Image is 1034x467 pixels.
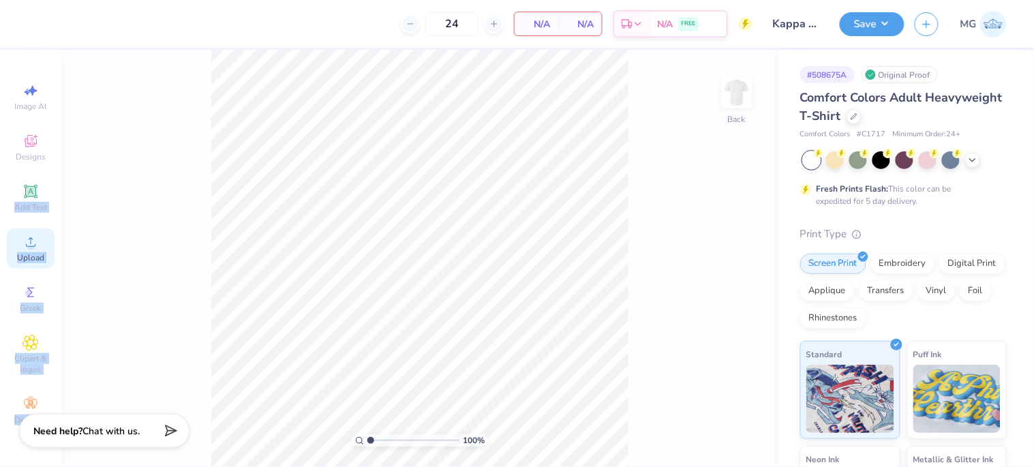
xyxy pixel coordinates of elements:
[806,347,842,361] span: Standard
[657,17,673,31] span: N/A
[817,183,889,194] strong: Fresh Prints Flash:
[800,226,1007,242] div: Print Type
[425,12,478,36] input: – –
[523,17,550,31] span: N/A
[960,11,1007,37] a: MG
[806,452,840,466] span: Neon Ink
[800,254,866,274] div: Screen Print
[800,66,855,83] div: # 508675A
[800,129,851,140] span: Comfort Colors
[82,425,140,438] span: Chat with us.
[806,365,894,433] img: Standard
[33,425,82,438] strong: Need help?
[16,151,46,162] span: Designs
[917,281,956,301] div: Vinyl
[463,434,485,447] span: 100 %
[800,89,1003,124] span: Comfort Colors Adult Heavyweight T-Shirt
[15,101,47,112] span: Image AI
[682,19,696,29] span: FREE
[800,281,855,301] div: Applique
[817,183,984,207] div: This color can be expedited for 5 day delivery.
[893,129,961,140] span: Minimum Order: 24 +
[913,365,1001,433] img: Puff Ink
[20,303,42,314] span: Greek
[870,254,935,274] div: Embroidery
[980,11,1007,37] img: Michael Galon
[960,281,992,301] div: Foil
[723,79,750,106] img: Back
[859,281,913,301] div: Transfers
[566,17,594,31] span: N/A
[913,452,994,466] span: Metallic & Glitter Ink
[800,308,866,329] div: Rhinestones
[960,16,977,32] span: MG
[7,353,55,375] span: Clipart & logos
[857,129,886,140] span: # C1717
[14,202,47,213] span: Add Text
[939,254,1005,274] div: Digital Print
[862,66,938,83] div: Original Proof
[728,113,746,125] div: Back
[14,415,47,425] span: Decorate
[913,347,942,361] span: Puff Ink
[763,10,830,37] input: Untitled Design
[840,12,904,36] button: Save
[17,252,44,263] span: Upload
